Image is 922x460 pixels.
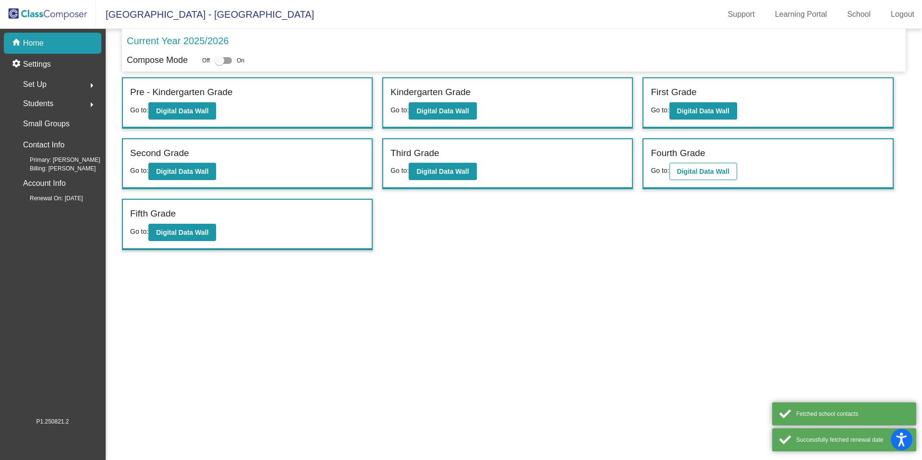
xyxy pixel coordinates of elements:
b: Digital Data Wall [156,168,208,175]
p: Current Year 2025/2026 [127,34,229,48]
mat-icon: settings [12,59,23,70]
span: Billing: [PERSON_NAME] [14,164,96,173]
span: On [237,56,244,65]
button: Digital Data Wall [669,102,737,120]
p: Small Groups [23,117,70,131]
span: Go to: [130,106,148,114]
p: Account Info [23,177,66,190]
span: Go to: [390,167,409,174]
button: Digital Data Wall [148,224,216,241]
span: Go to: [130,228,148,235]
button: Digital Data Wall [148,163,216,180]
mat-icon: home [12,37,23,49]
b: Digital Data Wall [416,107,469,115]
b: Digital Data Wall [156,107,208,115]
label: First Grade [651,85,696,99]
span: Go to: [651,106,669,114]
span: Primary: [PERSON_NAME] [14,156,100,164]
label: Pre - Kindergarten Grade [130,85,232,99]
p: Contact Info [23,138,64,152]
span: Set Up [23,78,47,91]
span: Go to: [390,106,409,114]
button: Digital Data Wall [409,102,476,120]
span: Students [23,97,53,110]
a: School [839,7,878,22]
a: Logout [883,7,922,22]
button: Digital Data Wall [409,163,476,180]
a: Support [720,7,763,22]
p: Home [23,37,44,49]
b: Digital Data Wall [416,168,469,175]
label: Kindergarten Grade [390,85,471,99]
label: Fifth Grade [130,207,176,221]
button: Digital Data Wall [669,163,737,180]
b: Digital Data Wall [156,229,208,236]
button: Digital Data Wall [148,102,216,120]
a: Learning Portal [767,7,835,22]
b: Digital Data Wall [677,107,729,115]
mat-icon: arrow_right [86,80,97,91]
span: Renewal On: [DATE] [14,194,83,203]
b: Digital Data Wall [677,168,729,175]
span: Go to: [130,167,148,174]
span: Go to: [651,167,669,174]
mat-icon: arrow_right [86,99,97,110]
label: Third Grade [390,146,439,160]
span: Off [202,56,210,65]
label: Second Grade [130,146,189,160]
label: Fourth Grade [651,146,705,160]
p: Compose Mode [127,54,188,67]
span: [GEOGRAPHIC_DATA] - [GEOGRAPHIC_DATA] [96,7,314,22]
p: Settings [23,59,51,70]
